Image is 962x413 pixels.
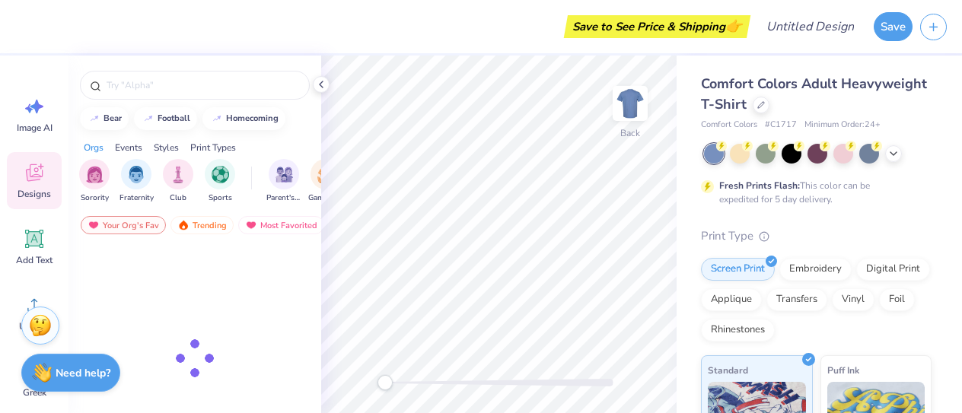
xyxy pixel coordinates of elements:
[804,119,881,132] span: Minimum Order: 24 +
[79,159,110,204] button: filter button
[308,159,343,204] div: filter for Game Day
[115,141,142,154] div: Events
[317,166,335,183] img: Game Day Image
[128,166,145,183] img: Fraternity Image
[119,192,154,204] span: Fraternity
[701,119,757,132] span: Comfort Colors
[88,220,100,230] img: most_fav.gif
[163,159,193,204] div: filter for Club
[708,362,748,378] span: Standard
[17,122,53,134] span: Image AI
[104,114,122,122] div: bear
[88,114,100,123] img: trend_line.gif
[719,179,906,206] div: This color can be expedited for 5 day delivery.
[170,216,234,234] div: Trending
[212,166,229,183] img: Sports Image
[56,366,110,380] strong: Need help?
[701,227,932,245] div: Print Type
[177,220,190,230] img: trending.gif
[832,288,874,311] div: Vinyl
[266,192,301,204] span: Parent's Weekend
[719,179,800,192] strong: Fresh Prints Flash:
[211,114,223,123] img: trend_line.gif
[620,126,640,140] div: Back
[874,12,913,41] button: Save
[266,159,301,204] button: filter button
[205,159,235,204] div: filter for Sports
[754,11,866,42] input: Untitled Design
[80,107,129,130] button: bear
[377,375,393,390] div: Accessibility label
[701,258,775,281] div: Screen Print
[18,188,51,200] span: Designs
[308,192,343,204] span: Game Day
[119,159,154,204] div: filter for Fraternity
[205,159,235,204] button: filter button
[86,166,104,183] img: Sorority Image
[238,216,324,234] div: Most Favorited
[16,254,53,266] span: Add Text
[615,88,645,119] img: Back
[856,258,930,281] div: Digital Print
[701,75,927,113] span: Comfort Colors Adult Heavyweight T-Shirt
[105,78,300,93] input: Try "Alpha"
[170,192,186,204] span: Club
[142,114,154,123] img: trend_line.gif
[170,166,186,183] img: Club Image
[134,107,197,130] button: football
[245,220,257,230] img: most_fav.gif
[19,320,49,332] span: Upload
[766,288,827,311] div: Transfers
[79,159,110,204] div: filter for Sorority
[84,141,104,154] div: Orgs
[190,141,236,154] div: Print Types
[568,15,747,38] div: Save to See Price & Shipping
[119,159,154,204] button: filter button
[701,319,775,342] div: Rhinestones
[209,192,232,204] span: Sports
[266,159,301,204] div: filter for Parent's Weekend
[81,216,166,234] div: Your Org's Fav
[827,362,859,378] span: Puff Ink
[779,258,852,281] div: Embroidery
[308,159,343,204] button: filter button
[701,288,762,311] div: Applique
[879,288,915,311] div: Foil
[154,141,179,154] div: Styles
[81,192,109,204] span: Sorority
[226,114,279,122] div: homecoming
[163,159,193,204] button: filter button
[23,386,46,399] span: Greek
[276,166,293,183] img: Parent's Weekend Image
[725,17,742,35] span: 👉
[765,119,797,132] span: # C1717
[202,107,285,130] button: homecoming
[158,114,190,122] div: football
